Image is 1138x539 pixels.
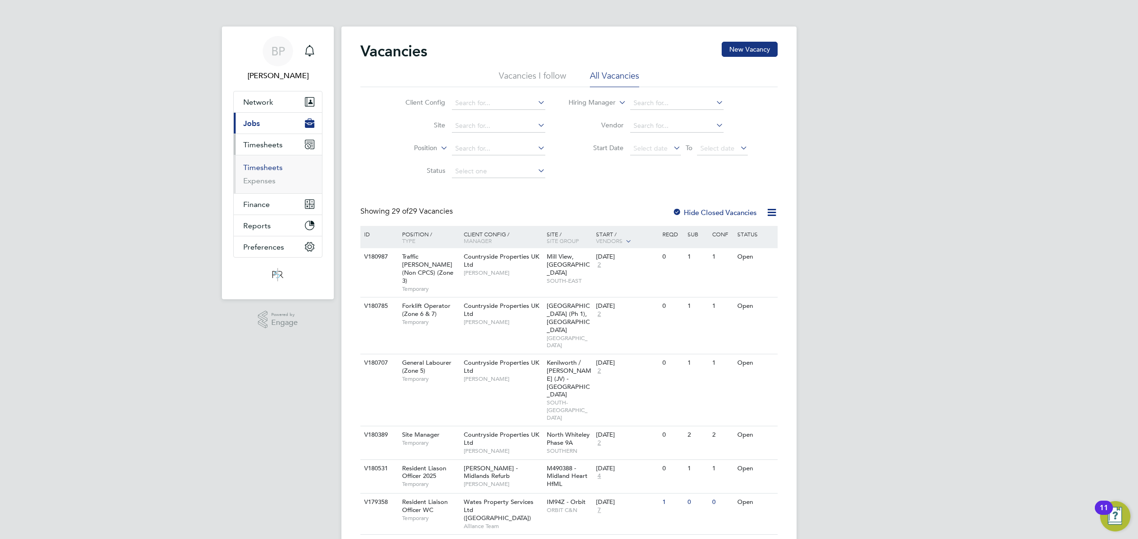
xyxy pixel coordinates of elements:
[464,269,542,277] span: [PERSON_NAME]
[1100,508,1108,520] div: 11
[710,426,734,444] div: 2
[383,144,437,153] label: Position
[452,119,545,133] input: Search for...
[402,498,448,514] span: Resident Liaison Officer WC
[547,359,591,399] span: Kenilworth / [PERSON_NAME] (JV) - [GEOGRAPHIC_DATA]
[402,514,459,522] span: Temporary
[464,252,539,269] span: Countryside Properties UK Ltd
[596,498,658,506] div: [DATE]
[362,226,395,242] div: ID
[660,354,685,372] div: 0
[594,226,660,250] div: Start /
[499,70,566,87] li: Vacancies I follow
[402,252,453,285] span: Traffic [PERSON_NAME] (Non CPCS) (Zone 3)
[452,165,545,178] input: Select one
[362,248,395,266] div: V180987
[243,221,271,230] span: Reports
[660,248,685,266] div: 0
[660,226,685,242] div: Reqd
[735,426,776,444] div: Open
[1100,501,1130,531] button: Open Resource Center, 11 new notifications
[596,439,602,447] span: 2
[596,302,658,310] div: [DATE]
[633,144,668,153] span: Select date
[271,319,298,327] span: Engage
[243,200,270,209] span: Finance
[392,207,409,216] span: 29 of
[685,297,710,315] div: 1
[391,121,445,129] label: Site
[464,522,542,530] span: Alliance Team
[402,318,459,326] span: Temporary
[243,176,275,185] a: Expenses
[672,208,757,217] label: Hide Closed Vacancies
[596,261,602,269] span: 2
[233,267,322,282] a: Go to home page
[547,399,592,421] span: SOUTH-[GEOGRAPHIC_DATA]
[464,318,542,326] span: [PERSON_NAME]
[596,237,623,244] span: Vendors
[452,142,545,155] input: Search for...
[269,267,286,282] img: psrsolutions-logo-retina.png
[596,506,602,514] span: 7
[234,194,322,215] button: Finance
[735,460,776,477] div: Open
[683,142,695,154] span: To
[461,226,544,249] div: Client Config /
[391,98,445,107] label: Client Config
[243,119,260,128] span: Jobs
[243,98,273,107] span: Network
[547,334,592,349] span: [GEOGRAPHIC_DATA]
[660,426,685,444] div: 0
[362,494,395,511] div: V179358
[547,464,587,488] span: M490388 - Midland Heart HfML
[362,426,395,444] div: V180389
[402,375,459,383] span: Temporary
[700,144,734,153] span: Select date
[547,506,592,514] span: ORBIT C&N
[243,163,283,172] a: Timesheets
[392,207,453,216] span: 29 Vacancies
[547,237,579,244] span: Site Group
[402,285,459,293] span: Temporary
[464,480,542,488] span: [PERSON_NAME]
[402,359,451,375] span: General Labourer (Zone 5)
[464,431,539,447] span: Countryside Properties UK Ltd
[360,42,427,61] h2: Vacancies
[360,207,455,216] div: Showing
[362,297,395,315] div: V180785
[402,431,440,439] span: Site Manager
[596,359,658,367] div: [DATE]
[547,252,590,277] span: Mill View, [GEOGRAPHIC_DATA]
[452,97,545,110] input: Search for...
[722,42,778,57] button: New Vacancy
[590,70,639,87] li: All Vacancies
[222,27,334,299] nav: Main navigation
[547,431,590,447] span: North Whiteley Phase 9A
[391,166,445,175] label: Status
[710,494,734,511] div: 0
[660,297,685,315] div: 0
[685,460,710,477] div: 1
[362,460,395,477] div: V180531
[544,226,594,249] div: Site /
[569,121,624,129] label: Vendor
[271,45,285,57] span: BP
[271,311,298,319] span: Powered by
[234,113,322,134] button: Jobs
[735,494,776,511] div: Open
[735,297,776,315] div: Open
[243,140,283,149] span: Timesheets
[402,439,459,447] span: Temporary
[710,226,734,242] div: Conf
[685,494,710,511] div: 0
[710,297,734,315] div: 1
[685,248,710,266] div: 1
[362,354,395,372] div: V180707
[630,119,724,133] input: Search for...
[596,472,602,480] span: 4
[569,144,624,152] label: Start Date
[233,36,322,81] a: BP[PERSON_NAME]
[464,237,492,244] span: Manager
[596,367,602,375] span: 2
